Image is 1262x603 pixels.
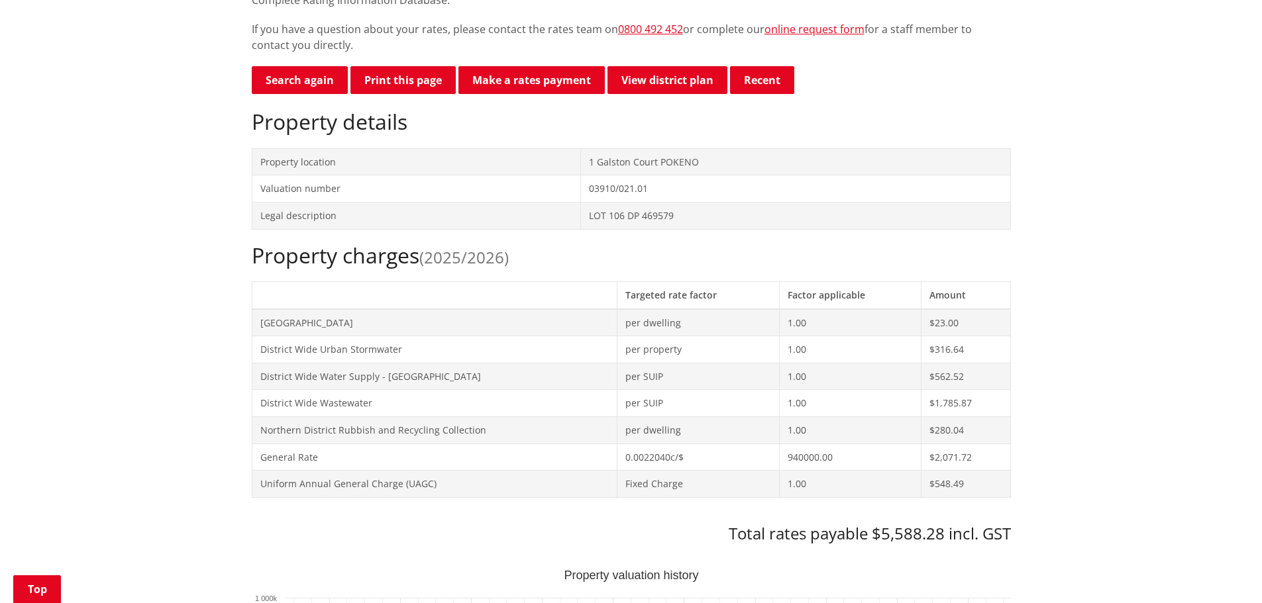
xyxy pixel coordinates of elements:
td: per dwelling [617,309,780,336]
td: 0.0022040c/$ [617,443,780,471]
td: per SUIP [617,363,780,390]
button: Recent [730,66,794,94]
h3: Total rates payable $5,588.28 incl. GST [252,524,1011,543]
td: Northern District Rubbish and Recycling Collection [252,416,617,443]
td: 1.00 [780,336,921,363]
td: Legal description [252,202,580,229]
td: 1.00 [780,390,921,417]
button: Print this page [350,66,456,94]
td: $280.04 [921,416,1010,443]
td: District Wide Wastewater [252,390,617,417]
th: Targeted rate factor [617,281,780,308]
td: 1.00 [780,309,921,336]
td: $2,071.72 [921,443,1010,471]
text: 1 000k [254,594,277,602]
td: per SUIP [617,390,780,417]
td: $316.64 [921,336,1010,363]
th: Amount [921,281,1010,308]
a: Search again [252,66,348,94]
iframe: Messenger Launcher [1201,547,1249,595]
td: [GEOGRAPHIC_DATA] [252,309,617,336]
td: 1.00 [780,416,921,443]
td: Valuation number [252,175,580,203]
h2: Property charges [252,243,1011,268]
td: District Wide Urban Stormwater [252,336,617,363]
a: Make a rates payment [458,66,605,94]
td: 1 Galston Court POKENO [580,148,1010,175]
td: $1,785.87 [921,390,1010,417]
td: Property location [252,148,580,175]
td: 940000.00 [780,443,921,471]
td: 03910/021.01 [580,175,1010,203]
a: View district plan [607,66,727,94]
p: If you have a question about your rates, please contact the rates team on or complete our for a s... [252,21,1011,53]
td: Fixed Charge [617,471,780,498]
td: per dwelling [617,416,780,443]
h2: Property details [252,109,1011,134]
td: $23.00 [921,309,1010,336]
td: Uniform Annual General Charge (UAGC) [252,471,617,498]
td: 1.00 [780,471,921,498]
td: per property [617,336,780,363]
a: 0800 492 452 [618,22,683,36]
td: 1.00 [780,363,921,390]
td: $562.52 [921,363,1010,390]
td: District Wide Water Supply - [GEOGRAPHIC_DATA] [252,363,617,390]
td: $548.49 [921,471,1010,498]
span: (2025/2026) [419,246,509,268]
td: LOT 106 DP 469579 [580,202,1010,229]
a: Top [13,575,61,603]
a: online request form [764,22,865,36]
td: General Rate [252,443,617,471]
th: Factor applicable [780,281,921,308]
text: Property valuation history [564,569,698,582]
